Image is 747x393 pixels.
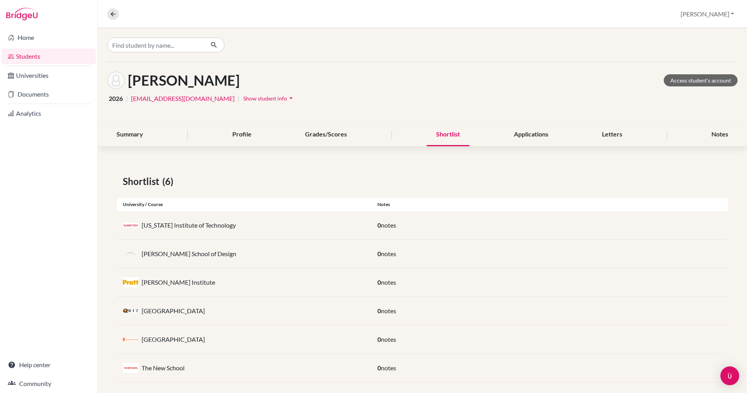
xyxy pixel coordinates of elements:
[372,201,728,208] div: Notes
[720,366,739,385] div: Open Intercom Messenger
[126,94,128,103] span: |
[2,357,96,373] a: Help center
[162,174,176,188] span: (6)
[505,123,558,146] div: Applications
[107,123,153,146] div: Summary
[117,201,372,208] div: University / Course
[677,7,738,22] button: [PERSON_NAME]
[107,38,204,52] input: Find student by name...
[123,246,138,262] img: default-university-logo-42dd438d0b49c2174d4c41c49dcd67eec2da6d16b3a2f6d5de70cc347232e317.png
[128,72,240,89] h1: [PERSON_NAME]
[377,307,381,314] span: 0
[377,364,381,371] span: 0
[123,363,138,373] img: us_news_yq0s9sa2.jpeg
[377,336,381,343] span: 0
[296,123,356,146] div: Grades/Scores
[243,92,295,104] button: Show student infoarrow_drop_down
[593,123,632,146] div: Letters
[142,363,185,373] p: The New School
[131,94,235,103] a: [EMAIL_ADDRESS][DOMAIN_NAME]
[6,8,38,20] img: Bridge-U
[123,174,162,188] span: Shortlist
[664,74,738,86] a: Access student's account
[123,223,138,228] img: us_web_vfdaxlyt.jpeg
[377,221,381,229] span: 0
[2,68,96,83] a: Universities
[238,94,240,103] span: |
[142,278,215,287] p: [PERSON_NAME] Institute
[2,30,96,45] a: Home
[287,94,295,102] i: arrow_drop_down
[2,86,96,102] a: Documents
[142,335,205,344] p: [GEOGRAPHIC_DATA]
[107,72,125,89] img: Hoai Thuong Pham's avatar
[381,336,396,343] span: notes
[381,364,396,371] span: notes
[223,123,261,146] div: Profile
[123,309,138,314] img: us_rit_db4dqp4x.jpeg
[2,376,96,391] a: Community
[2,106,96,121] a: Analytics
[142,221,236,230] p: [US_STATE] Institute of Technology
[381,221,396,229] span: notes
[381,250,396,257] span: notes
[377,250,381,257] span: 0
[109,94,123,103] span: 2026
[123,338,138,341] img: us_syr_y0bt24mb.jpeg
[381,307,396,314] span: notes
[243,95,287,102] span: Show student info
[377,278,381,286] span: 0
[142,249,236,258] p: [PERSON_NAME] School of Design
[142,306,205,316] p: [GEOGRAPHIC_DATA]
[381,278,396,286] span: notes
[123,277,138,288] img: us_prat_d7r7nojs.jpeg
[2,48,96,64] a: Students
[427,123,469,146] div: Shortlist
[702,123,738,146] div: Notes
